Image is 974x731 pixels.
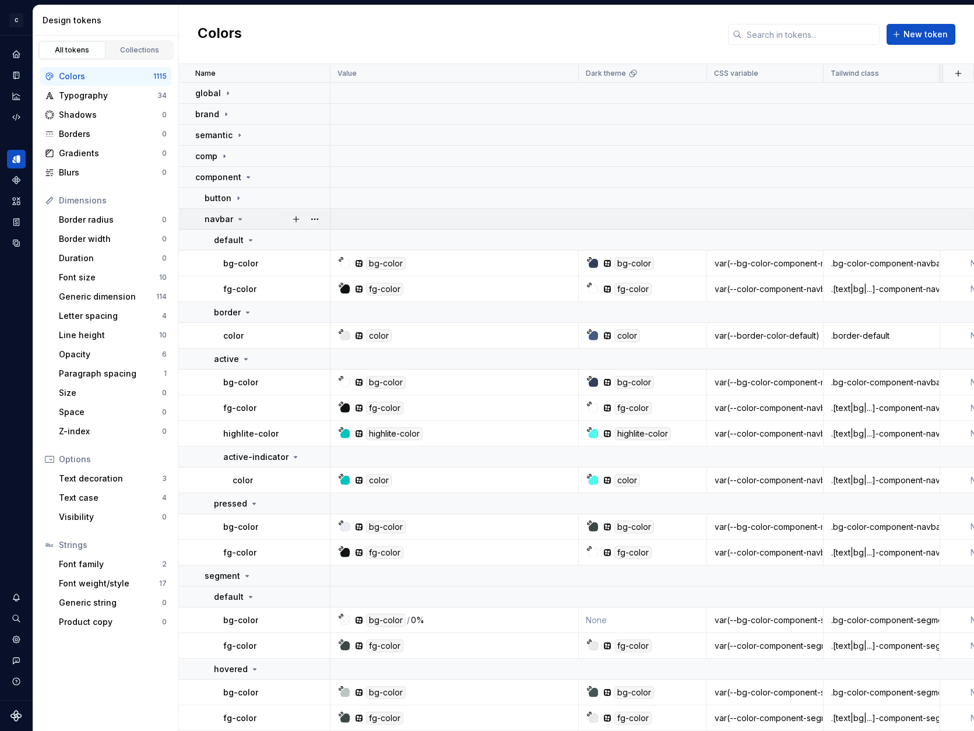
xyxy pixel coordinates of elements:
[59,349,162,360] div: Opacity
[708,547,822,558] div: var(--color-component-navbar-pressed-fg-color)
[59,310,162,322] div: Letter spacing
[7,108,26,126] div: Code automation
[164,369,167,378] div: 1
[214,591,244,603] p: default
[159,331,167,340] div: 10
[824,712,939,724] div: .[text|bg|...]-component-segment-hovered-fg-color
[708,258,822,269] div: var(--bg-color-component-navbar-default-color)
[366,712,403,725] div: fg-color
[614,402,652,414] div: fg-color
[162,512,167,522] div: 0
[59,272,159,283] div: Font size
[742,24,880,45] input: Search in tokens...
[614,283,652,296] div: fg-color
[233,475,253,486] p: color
[59,492,162,504] div: Text case
[714,69,758,78] p: CSS variable
[59,387,162,399] div: Size
[7,588,26,607] button: Notifications
[195,108,219,120] p: brand
[7,213,26,231] a: Storybook stories
[54,555,171,574] a: Font family2
[54,307,171,325] a: Letter spacing4
[54,268,171,287] a: Font size10
[162,311,167,321] div: 4
[214,663,248,675] p: hovered
[586,69,626,78] p: Dark theme
[223,402,256,414] p: fg-color
[40,163,171,182] a: Blurs0
[708,614,822,626] div: var(--bg-color-component-segment-default-color)
[366,639,403,652] div: fg-color
[162,493,167,502] div: 4
[223,428,279,440] p: highlite-color
[59,578,159,589] div: Font weight/style
[54,422,171,441] a: Z-index0
[708,428,822,440] div: var(--color-component-navbar-active-highlite-color)
[7,150,26,168] a: Design tokens
[59,454,167,465] div: Options
[337,69,357,78] p: Value
[59,329,159,341] div: Line height
[162,168,167,177] div: 0
[9,13,23,27] div: C
[614,329,640,342] div: color
[614,546,652,559] div: fg-color
[162,215,167,224] div: 0
[162,110,167,120] div: 0
[223,258,258,269] p: bg-color
[59,147,162,159] div: Gradients
[708,283,822,295] div: var(--color-component-navbar-default-fg-color)
[40,106,171,124] a: Shadows0
[162,388,167,398] div: 0
[366,283,403,296] div: fg-color
[7,609,26,628] button: Search ⌘K
[824,475,939,486] div: .[text|bg|...]-component-navbar-active-indicator-color
[223,377,258,388] p: bg-color
[223,330,244,342] p: color
[10,710,22,722] a: Supernova Logo
[43,15,174,26] div: Design tokens
[824,402,939,414] div: .[text|bg|...]-component-navbar-active-fg-color
[614,521,654,533] div: bg-color
[708,402,822,414] div: var(--color-component-navbar-active-fg-color)
[824,521,939,533] div: .bg-color-component-navbar-pressed-color
[205,213,233,225] p: navbar
[54,574,171,593] a: Font weight/style17
[54,249,171,268] a: Duration0
[366,329,392,342] div: color
[7,66,26,85] a: Documentation
[223,712,256,724] p: fg-color
[59,214,162,226] div: Border radius
[162,254,167,263] div: 0
[54,384,171,402] a: Size0
[366,402,403,414] div: fg-color
[214,234,244,246] p: default
[614,686,654,699] div: bg-color
[59,406,162,418] div: Space
[7,171,26,189] div: Components
[708,475,822,486] div: var(--color-component-navbar-active-indicator-color)
[195,69,216,78] p: Name
[7,651,26,670] div: Contact support
[54,230,171,248] a: Border width0
[824,330,939,342] div: .border-default
[59,473,162,484] div: Text decoration
[7,234,26,252] a: Data sources
[824,428,939,440] div: .[text|bg|...]-component-navbar-active-highlite-color
[7,630,26,649] a: Settings
[59,558,162,570] div: Font family
[614,712,652,725] div: fg-color
[614,376,654,389] div: bg-color
[2,8,30,33] button: C
[214,353,239,365] p: active
[205,192,231,204] p: button
[153,72,167,81] div: 1115
[162,560,167,569] div: 2
[887,24,955,45] button: New token
[824,614,939,626] div: .bg-color-component-segment-default-color
[59,195,167,206] div: Dimensions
